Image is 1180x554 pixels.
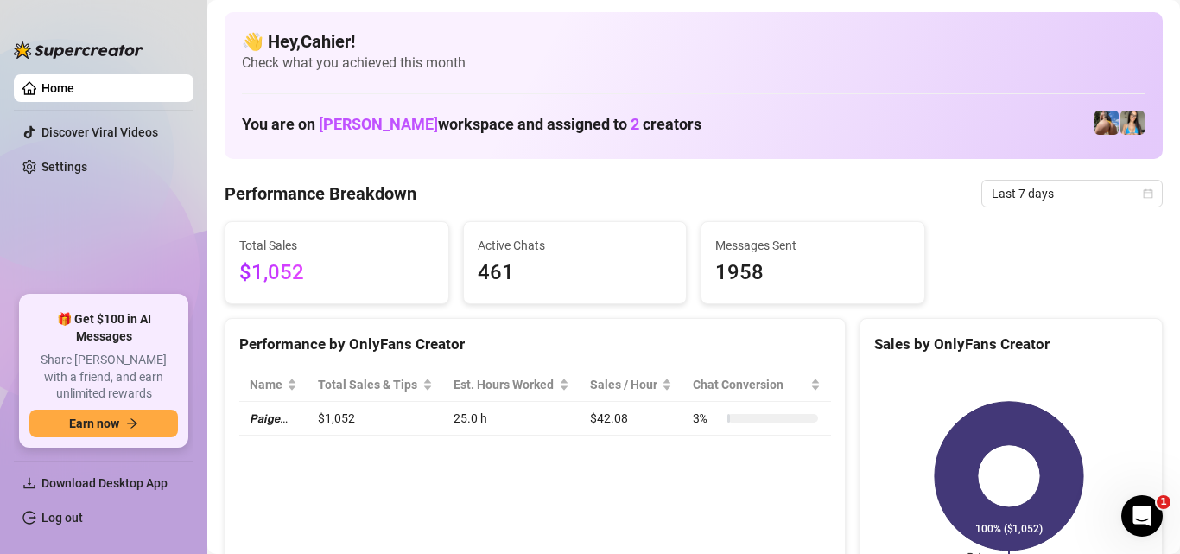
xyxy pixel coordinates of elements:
h4: Performance Breakdown [225,181,416,206]
img: 𝙋𝙖𝙞𝙜𝙚 [1094,111,1119,135]
div: Est. Hours Worked [454,375,555,394]
img: 𝙋𝙖𝙞𝙜𝙚 [1120,111,1145,135]
span: $1,052 [239,257,435,290]
span: Last 7 days [992,181,1152,207]
h1: You are on workspace and assigned to creators [242,115,701,134]
td: 𝙋𝙖𝙞𝙜𝙚… [239,402,308,436]
span: 1 [1157,495,1170,509]
span: Messages Sent [715,236,910,255]
h4: 👋 Hey, Cahier ! [242,29,1145,54]
span: 🎁 Get $100 in AI Messages [29,311,178,345]
div: Sales by OnlyFans Creator [874,333,1148,356]
span: Share [PERSON_NAME] with a friend, and earn unlimited rewards [29,352,178,403]
span: Download Desktop App [41,476,168,490]
span: calendar [1143,188,1153,199]
span: 1958 [715,257,910,290]
span: Check what you achieved this month [242,54,1145,73]
img: logo-BBDzfeDw.svg [14,41,143,59]
span: 2 [631,115,639,133]
th: Total Sales & Tips [308,368,443,402]
span: Earn now [69,417,119,430]
a: Discover Viral Videos [41,125,158,139]
span: download [22,476,36,490]
th: Sales / Hour [580,368,683,402]
div: Performance by OnlyFans Creator [239,333,831,356]
span: Name [250,375,283,394]
span: Sales / Hour [590,375,659,394]
span: Total Sales [239,236,435,255]
th: Name [239,368,308,402]
a: Home [41,81,74,95]
td: $1,052 [308,402,443,436]
span: Total Sales & Tips [318,375,419,394]
span: Chat Conversion [693,375,806,394]
td: 25.0 h [443,402,580,436]
th: Chat Conversion [682,368,830,402]
td: $42.08 [580,402,683,436]
span: arrow-right [126,417,138,430]
span: 3 % [693,409,720,428]
span: Active Chats [478,236,673,255]
iframe: Intercom live chat [1121,495,1163,537]
span: [PERSON_NAME] [319,115,438,133]
a: Log out [41,511,83,525]
button: Earn nowarrow-right [29,410,178,437]
a: Settings [41,160,87,174]
span: 461 [478,257,673,290]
